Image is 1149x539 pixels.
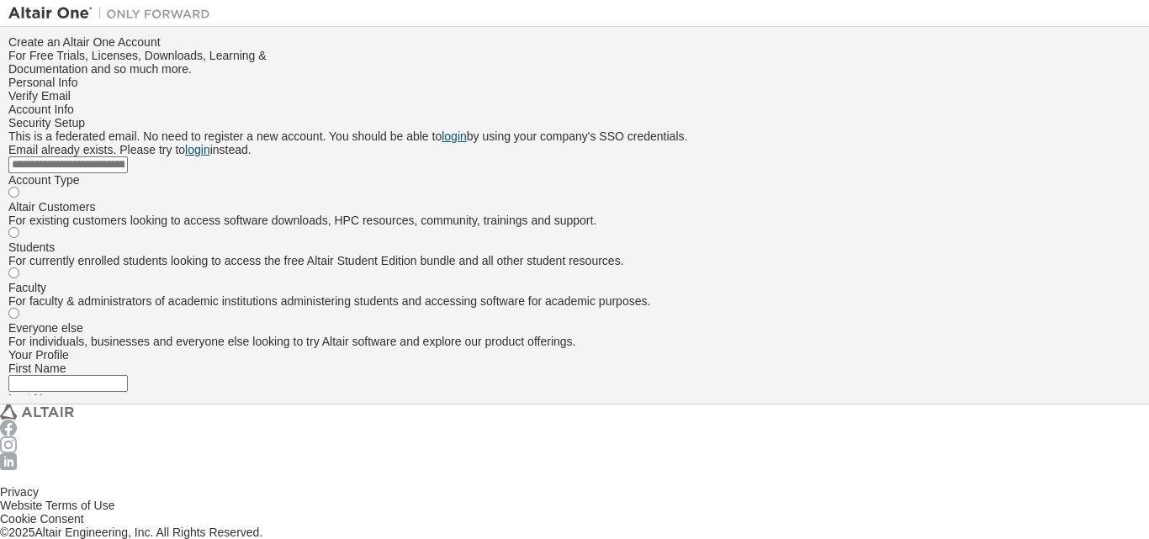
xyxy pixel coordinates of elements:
div: Everyone else [8,321,1141,335]
div: Your Profile [8,348,1141,362]
div: Create an Altair One Account [8,35,1141,49]
label: First Name [8,362,66,375]
div: Account Type [8,173,1141,187]
div: Personal Info [8,76,1141,89]
div: Account Info [8,103,1141,116]
div: Altair Customers [8,200,1141,214]
div: Verify Email [8,89,1141,103]
div: For individuals, businesses and everyone else looking to try Altair software and explore our prod... [8,335,1141,348]
div: For existing customers looking to access software downloads, HPC resources, community, trainings ... [8,214,1141,227]
div: Email already exists. Please try to instead. [8,143,1141,156]
div: Faculty [8,281,1141,294]
div: This is a federated email. No need to register a new account. You should be able to by using your... [8,129,1141,143]
div: Security Setup [8,116,1141,129]
div: For Free Trials, Licenses, Downloads, Learning & Documentation and so much more. [8,49,1141,76]
a: login [442,129,467,143]
div: For faculty & administrators of academic institutions administering students and accessing softwa... [8,294,1141,308]
label: Last Name [8,392,66,405]
img: Altair One [8,5,219,22]
div: For currently enrolled students looking to access the free Altair Student Edition bundle and all ... [8,254,1141,267]
a: login [185,143,210,156]
div: Students [8,240,1141,254]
